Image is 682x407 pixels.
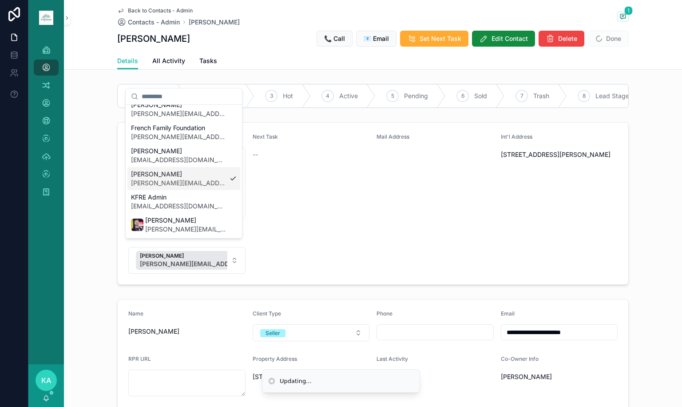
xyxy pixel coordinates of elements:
[501,150,618,159] span: [STREET_ADDRESS][PERSON_NAME]
[400,31,468,47] button: Set Next Task
[520,92,523,100] span: 7
[583,92,586,100] span: 8
[145,216,226,225] span: [PERSON_NAME]
[131,100,226,109] span: [PERSON_NAME]
[377,133,409,140] span: Mail Address
[492,34,528,43] span: Edit Contact
[131,179,226,188] span: [PERSON_NAME][EMAIL_ADDRESS][DOMAIN_NAME]
[131,147,226,156] span: [PERSON_NAME]
[595,92,629,100] span: Lead Stage
[501,355,539,362] span: Co-Owner Info
[391,92,394,100] span: 5
[558,34,577,43] span: Delete
[131,156,226,164] span: [EMAIL_ADDRESS][DOMAIN_NAME]
[131,170,226,179] span: [PERSON_NAME]
[253,133,278,140] span: Next Task
[266,329,280,337] div: Seller
[131,202,226,211] span: [EMAIL_ADDRESS][DOMAIN_NAME]
[145,225,226,234] span: [PERSON_NAME][EMAIL_ADDRESS][DOMAIN_NAME]
[131,132,226,141] span: [PERSON_NAME][EMAIL_ADDRESS][DOMAIN_NAME]
[128,355,151,362] span: RPR URL
[253,310,281,317] span: Client Type
[128,310,143,317] span: Name
[317,31,353,47] button: 📞 Call
[189,18,240,27] a: [PERSON_NAME]
[253,355,297,362] span: Property Address
[539,31,584,47] button: Delete
[117,56,138,65] span: Details
[501,133,532,140] span: Int'l Address
[199,53,217,71] a: Tasks
[326,92,329,100] span: 4
[501,372,618,381] span: [PERSON_NAME]
[420,34,461,43] span: Set Next Task
[128,247,246,274] button: Select Button
[472,31,535,47] button: Edit Contact
[136,251,295,270] button: Unselect 5
[339,92,358,100] span: Active
[39,11,53,25] img: App logo
[117,53,138,70] a: Details
[126,105,242,238] div: Suggestions
[501,310,515,317] span: Email
[461,92,464,100] span: 6
[128,18,180,27] span: Contacts - Admin
[131,109,226,118] span: [PERSON_NAME][EMAIL_ADDRESS][DOMAIN_NAME]
[28,36,64,211] div: scrollable content
[377,355,408,362] span: Last Activity
[280,377,312,386] div: Updating...
[253,372,370,381] span: [STREET_ADDRESS][US_STATE]
[131,124,226,132] span: French Family Foundation
[377,310,393,317] span: Phone
[624,6,633,15] span: 1
[253,150,258,159] span: --
[270,92,273,100] span: 3
[128,327,246,336] span: [PERSON_NAME]
[152,53,185,71] a: All Activity
[324,34,345,43] span: 📞 Call
[152,56,185,65] span: All Activity
[117,18,180,27] a: Contacts - Admin
[117,32,190,45] h1: [PERSON_NAME]
[41,375,51,386] span: KA
[253,324,370,341] button: Select Button
[131,193,226,202] span: KFRE Admin
[617,12,629,23] button: 1
[117,7,193,14] a: Back to Contacts - Admin
[404,92,428,100] span: Pending
[140,259,282,268] span: [PERSON_NAME][EMAIL_ADDRESS][DOMAIN_NAME]
[474,92,487,100] span: Sold
[364,34,389,43] span: 📧 Email
[199,56,217,65] span: Tasks
[283,92,293,100] span: Hot
[140,252,282,259] span: [PERSON_NAME]
[533,92,549,100] span: Trash
[356,31,397,47] button: 📧 Email
[128,7,193,14] span: Back to Contacts - Admin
